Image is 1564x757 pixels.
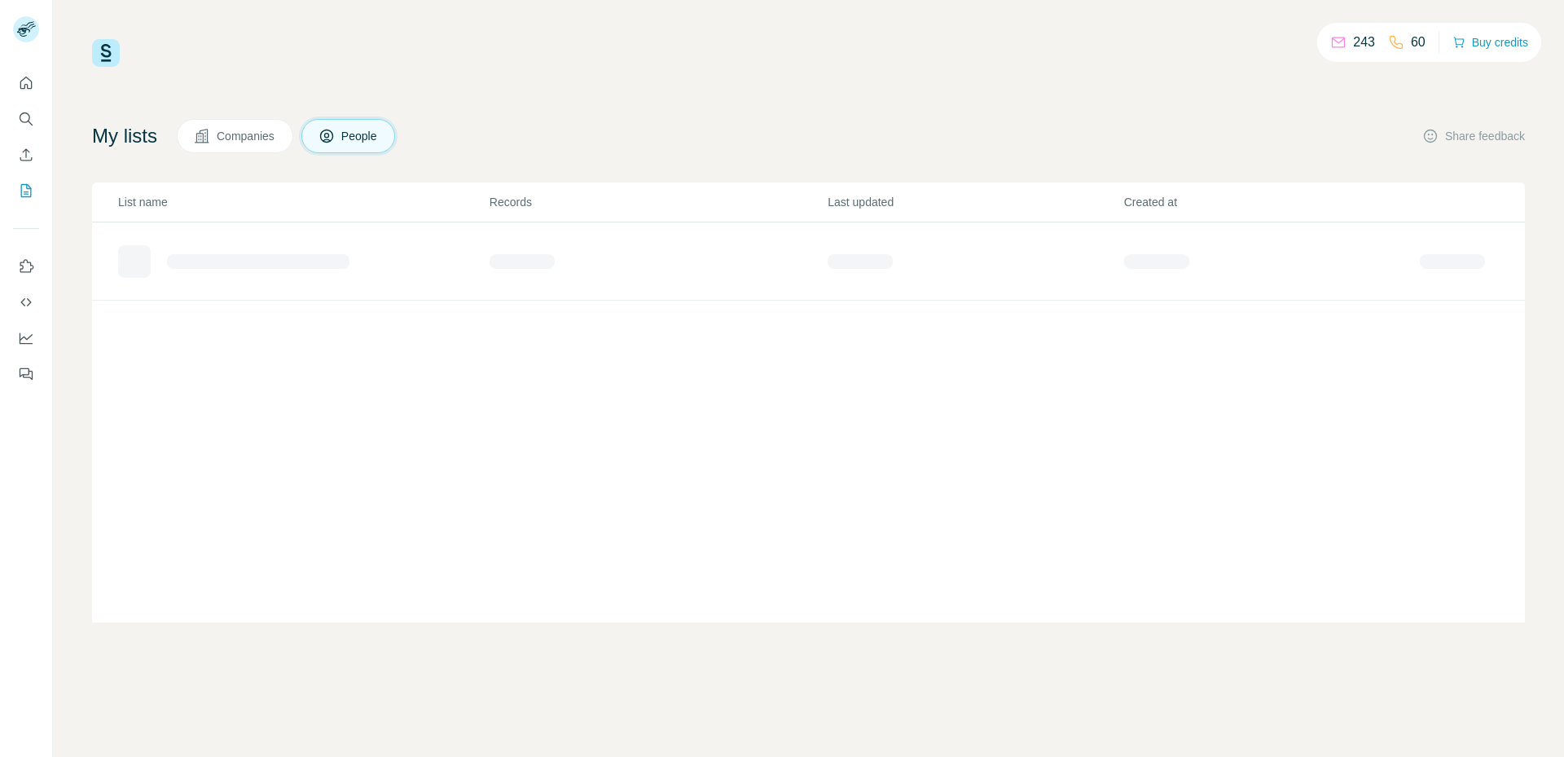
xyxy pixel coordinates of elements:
[13,359,39,389] button: Feedback
[13,252,39,281] button: Use Surfe on LinkedIn
[1124,194,1418,210] p: Created at
[118,194,488,210] p: List name
[217,128,276,144] span: Companies
[92,123,157,149] h4: My lists
[341,128,379,144] span: People
[828,194,1122,210] p: Last updated
[1411,33,1426,52] p: 60
[13,323,39,353] button: Dashboard
[13,68,39,98] button: Quick start
[490,194,826,210] p: Records
[1353,33,1375,52] p: 243
[1422,128,1525,144] button: Share feedback
[1452,31,1528,54] button: Buy credits
[13,176,39,205] button: My lists
[13,140,39,169] button: Enrich CSV
[13,104,39,134] button: Search
[13,288,39,317] button: Use Surfe API
[92,39,120,67] img: Surfe Logo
